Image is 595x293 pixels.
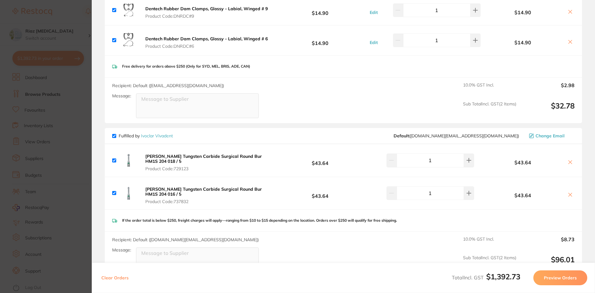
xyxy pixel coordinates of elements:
button: [PERSON_NAME] Tungsten Carbide Surgical Round Bur HM1S 204 018 / 5 Product Code:729123 [143,153,274,171]
span: Product Code: 737832 [145,199,272,204]
output: $32.78 [521,101,575,118]
output: $96.01 [521,255,575,272]
b: Default [394,133,409,139]
span: Total Incl. GST [452,274,520,281]
b: $14.90 [482,10,563,15]
span: 10.0 % GST Incl. [463,82,516,96]
b: $43.64 [482,193,563,198]
label: Message: [112,247,131,253]
b: $14.90 [274,5,366,16]
button: Edit [368,10,380,15]
b: $14.90 [482,40,563,45]
button: Dentech Rubber Dam Clamps, Glossy - Labial, Winged # 9 Product Code:DNRDC#9 [143,6,270,19]
span: Sub Total Incl. GST ( 2 Items) [463,101,516,118]
button: Change Email [527,133,575,139]
span: Product Code: 729123 [145,166,272,171]
a: Ivoclar Vivadent [141,133,173,139]
b: Dentech Rubber Dam Clamps, Glossy - Labial, Winged # 9 [145,6,268,11]
span: Change Email [535,133,565,138]
label: Message: [112,93,131,99]
span: orders.au@ivoclarvivadent.com [394,133,519,138]
span: Recipient: Default ( [DOMAIN_NAME][EMAIL_ADDRESS][DOMAIN_NAME] ) [112,237,259,242]
b: Dentech Rubber Dam Clamps, Glossy - Labial, Winged # 6 [145,36,268,42]
button: Preview Orders [533,270,587,285]
p: Fulfilled by [119,133,173,138]
b: $43.64 [482,160,563,165]
span: Recipient: Default ( [EMAIL_ADDRESS][DOMAIN_NAME] ) [112,83,224,88]
span: Sub Total Incl. GST ( 2 Items) [463,255,516,272]
p: If the order total is below $250, freight charges will apply—ranging from $10 to $15 depending on... [122,218,397,223]
button: Dentech Rubber Dam Clamps, Glossy - Labial, Winged # 6 Product Code:DNRDC#6 [143,36,270,49]
b: $14.90 [274,35,366,46]
img: d2IycXgxdg [119,30,139,50]
b: $1,392.73 [486,272,520,281]
output: $8.73 [521,237,575,250]
b: [PERSON_NAME] Tungsten Carbide Surgical Round Bur HM1S 204 016 / 5 [145,186,262,197]
b: $43.64 [274,155,366,166]
output: $2.98 [521,82,575,96]
button: Edit [368,40,380,45]
img: dW5maHlpMg [119,183,139,203]
button: Clear Orders [99,270,130,285]
p: Free delivery for orders above $250 (Only for SYD, MEL, BRIS, ADE, CAN) [122,64,250,69]
button: [PERSON_NAME] Tungsten Carbide Surgical Round Bur HM1S 204 016 / 5 Product Code:737832 [143,186,274,204]
span: 10.0 % GST Incl. [463,237,516,250]
span: Product Code: DNRDC#9 [145,14,268,19]
img: Zm5qbnN3aA [119,150,139,170]
span: Product Code: DNRDC#6 [145,44,268,49]
b: [PERSON_NAME] Tungsten Carbide Surgical Round Bur HM1S 204 018 / 5 [145,153,262,164]
img: anBvMW9lYQ [119,0,139,20]
b: $43.64 [274,187,366,199]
